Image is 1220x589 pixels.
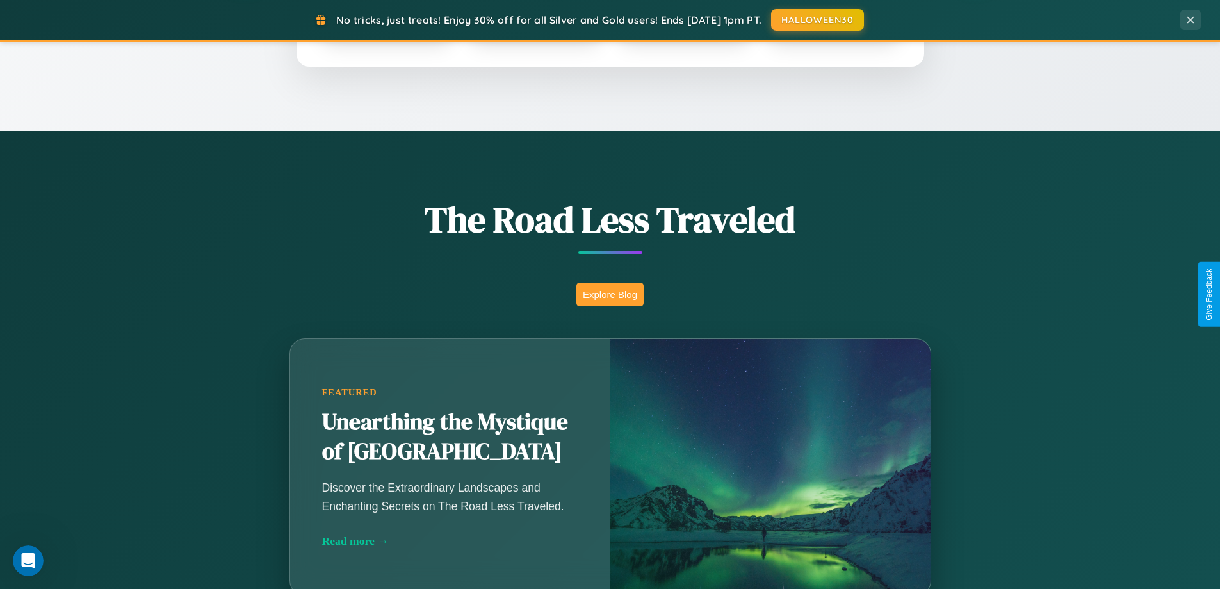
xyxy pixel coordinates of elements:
span: No tricks, just treats! Enjoy 30% off for all Silver and Gold users! Ends [DATE] 1pm PT. [336,13,761,26]
h1: The Road Less Traveled [226,195,995,244]
button: HALLOWEEN30 [771,9,864,31]
div: Give Feedback [1205,269,1214,320]
div: Featured [322,387,578,398]
p: Discover the Extraordinary Landscapes and Enchanting Secrets on The Road Less Traveled. [322,479,578,515]
div: Read more → [322,535,578,548]
h2: Unearthing the Mystique of [GEOGRAPHIC_DATA] [322,408,578,467]
button: Explore Blog [576,283,644,306]
iframe: Intercom live chat [13,545,44,576]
